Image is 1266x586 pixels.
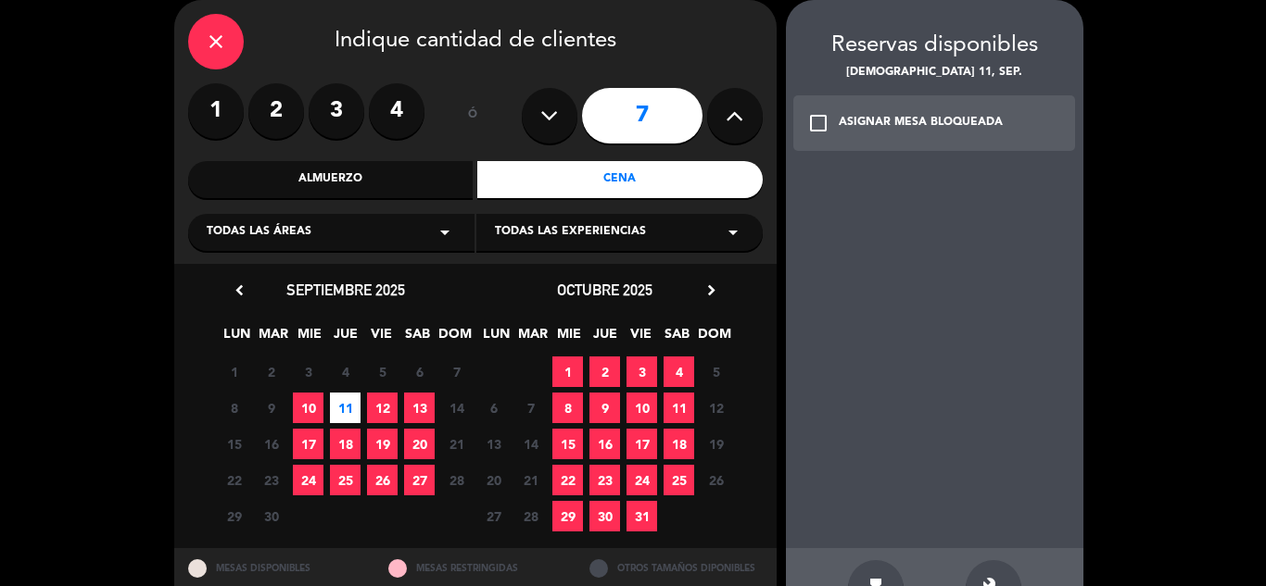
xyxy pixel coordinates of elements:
[701,429,731,459] span: 19
[441,356,472,387] span: 7
[293,465,323,495] span: 24
[219,393,249,423] span: 8
[664,393,694,423] span: 11
[366,323,397,354] span: VIE
[367,429,398,459] span: 19
[330,356,361,387] span: 4
[256,501,286,531] span: 30
[293,356,323,387] span: 3
[495,223,646,242] span: Todas las experiencias
[188,83,244,139] label: 1
[367,465,398,495] span: 26
[441,429,472,459] span: 21
[722,221,744,243] i: arrow_drop_down
[807,112,829,134] i: check_box_outline_blank
[256,393,286,423] span: 9
[438,323,469,354] span: DOM
[481,323,512,354] span: LUN
[662,323,692,354] span: SAB
[786,64,1083,82] div: [DEMOGRAPHIC_DATA] 11, sep.
[627,393,657,423] span: 10
[478,393,509,423] span: 6
[627,429,657,459] span: 17
[626,323,656,354] span: VIE
[627,356,657,387] span: 3
[256,465,286,495] span: 23
[701,356,731,387] span: 5
[188,14,763,69] div: Indique cantidad de clientes
[515,501,546,531] span: 28
[404,429,435,459] span: 20
[702,281,721,300] i: chevron_right
[230,281,249,300] i: chevron_left
[330,429,361,459] span: 18
[589,429,620,459] span: 16
[207,223,311,242] span: Todas las áreas
[515,429,546,459] span: 14
[258,323,288,354] span: MAR
[557,281,652,299] span: octubre 2025
[552,429,583,459] span: 15
[402,323,433,354] span: SAB
[627,501,657,531] span: 31
[515,465,546,495] span: 21
[627,465,657,495] span: 24
[219,356,249,387] span: 1
[219,465,249,495] span: 22
[664,465,694,495] span: 25
[589,323,620,354] span: JUE
[664,429,694,459] span: 18
[330,323,361,354] span: JUE
[441,465,472,495] span: 28
[589,393,620,423] span: 9
[404,393,435,423] span: 13
[839,114,1003,132] div: ASIGNAR MESA BLOQUEADA
[664,356,694,387] span: 4
[552,501,583,531] span: 29
[293,393,323,423] span: 10
[219,501,249,531] span: 29
[517,323,548,354] span: MAR
[589,501,620,531] span: 30
[552,465,583,495] span: 22
[589,465,620,495] span: 23
[553,323,584,354] span: MIE
[552,356,583,387] span: 1
[701,465,731,495] span: 26
[248,83,304,139] label: 2
[434,221,456,243] i: arrow_drop_down
[219,429,249,459] span: 15
[256,356,286,387] span: 2
[367,356,398,387] span: 5
[441,393,472,423] span: 14
[293,429,323,459] span: 17
[294,323,324,354] span: MIE
[478,429,509,459] span: 13
[443,83,503,148] div: ó
[404,465,435,495] span: 27
[552,393,583,423] span: 8
[309,83,364,139] label: 3
[330,393,361,423] span: 11
[478,465,509,495] span: 20
[369,83,424,139] label: 4
[698,323,728,354] span: DOM
[188,161,474,198] div: Almuerzo
[256,429,286,459] span: 16
[367,393,398,423] span: 12
[701,393,731,423] span: 12
[477,161,763,198] div: Cena
[205,31,227,53] i: close
[330,465,361,495] span: 25
[222,323,252,354] span: LUN
[515,393,546,423] span: 7
[286,281,405,299] span: septiembre 2025
[786,28,1083,64] div: Reservas disponibles
[404,356,435,387] span: 6
[589,356,620,387] span: 2
[478,501,509,531] span: 27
